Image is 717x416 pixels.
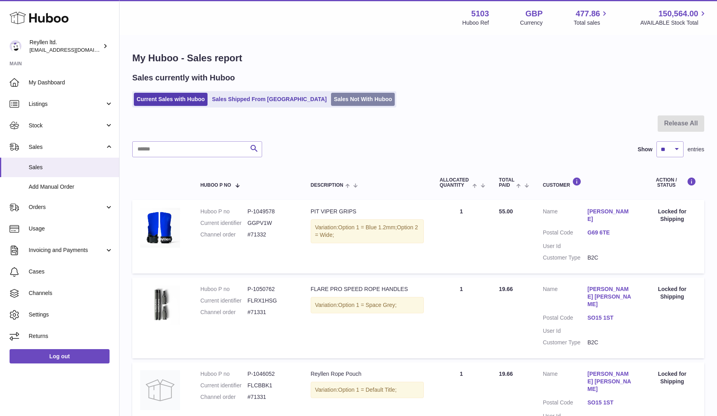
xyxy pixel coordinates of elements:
a: [PERSON_NAME] [PERSON_NAME] [588,370,632,393]
dt: Postal Code [543,229,588,238]
dt: Name [543,370,588,395]
div: Huboo Ref [462,19,489,27]
dt: Current identifier [200,297,247,305]
div: FLARE PRO SPEED ROPE HANDLES [311,285,424,293]
a: Sales Shipped From [GEOGRAPHIC_DATA] [209,93,329,106]
label: Show [638,146,652,153]
a: 150,564.00 AVAILABLE Stock Total [640,8,707,27]
dt: Postal Code [543,399,588,408]
a: SO15 1ST [588,314,632,322]
a: Log out [10,349,110,363]
span: 477.86 [576,8,600,19]
span: 19.66 [499,286,513,292]
dt: Customer Type [543,339,588,346]
span: [EMAIL_ADDRESS][DOMAIN_NAME] [29,47,117,53]
dd: #71332 [247,231,294,238]
a: Sales Not With Huboo [331,93,395,106]
dd: B2C [588,339,632,346]
dt: User Id [543,242,588,250]
div: Currency [520,19,543,27]
dd: P-1050762 [247,285,294,293]
span: Total sales [574,19,609,27]
img: 51031751803532.jpg [140,285,180,325]
dt: Huboo P no [200,208,247,215]
dt: Name [543,208,588,225]
div: Reyllen ltd. [29,39,101,54]
dt: User Id [543,327,588,335]
span: My Dashboard [29,79,113,86]
div: Variation: [311,382,424,398]
span: Stock [29,122,105,129]
span: Total paid [499,178,515,188]
span: Usage [29,225,113,232]
span: Option 1 = Default Title; [338,387,397,393]
h1: My Huboo - Sales report [132,52,704,64]
span: Option 1 = Space Grey; [338,302,397,308]
dt: Huboo P no [200,285,247,293]
span: 55.00 [499,208,513,215]
div: PIT VIPER GRIPS [311,208,424,215]
h2: Sales currently with Huboo [132,72,235,83]
td: 1 [432,200,491,273]
dt: Huboo P no [200,370,247,378]
div: Customer [543,177,632,188]
div: Variation: [311,297,424,313]
span: 19.66 [499,371,513,377]
div: Action / Status [648,177,696,188]
span: Sales [29,164,113,171]
dt: Postal Code [543,314,588,324]
dt: Current identifier [200,382,247,389]
span: Sales [29,143,105,151]
span: ALLOCATED Quantity [440,178,470,188]
a: G69 6TE [588,229,632,236]
dd: P-1046052 [247,370,294,378]
td: 1 [432,277,491,358]
a: Current Sales with Huboo [134,93,208,106]
span: Orders [29,203,105,211]
dd: FLCBBK1 [247,382,294,389]
span: AVAILABLE Stock Total [640,19,707,27]
strong: 5103 [471,8,489,19]
span: Add Manual Order [29,183,113,191]
img: reyllen@reyllen.com [10,40,22,52]
dt: Channel order [200,231,247,238]
dd: GGPV1W [247,219,294,227]
dd: #71331 [247,309,294,316]
dt: Current identifier [200,219,247,227]
div: Locked for Shipping [648,285,696,301]
dd: P-1049578 [247,208,294,215]
span: Option 1 = Blue 1.2mm; [338,224,397,230]
span: Channels [29,289,113,297]
dt: Channel order [200,309,247,316]
span: 150,564.00 [658,8,698,19]
div: Locked for Shipping [648,370,696,385]
span: Huboo P no [200,183,231,188]
a: SO15 1ST [588,399,632,406]
span: Listings [29,100,105,108]
dt: Channel order [200,393,247,401]
div: Locked for Shipping [648,208,696,223]
dt: Name [543,285,588,310]
span: Description [311,183,343,188]
a: [PERSON_NAME] [588,208,632,223]
img: ViperProfile.jpg [140,208,180,248]
strong: GBP [525,8,543,19]
div: Reyllen Rope Pouch [311,370,424,378]
a: 477.86 Total sales [574,8,609,27]
span: Invoicing and Payments [29,246,105,254]
dt: Customer Type [543,254,588,262]
img: no-photo.jpg [140,370,180,410]
div: Variation: [311,219,424,243]
span: Returns [29,332,113,340]
span: Cases [29,268,113,275]
span: entries [688,146,704,153]
dd: FLRX1HSG [247,297,294,305]
dd: B2C [588,254,632,262]
span: Settings [29,311,113,318]
dd: #71331 [247,393,294,401]
a: [PERSON_NAME] [PERSON_NAME] [588,285,632,308]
